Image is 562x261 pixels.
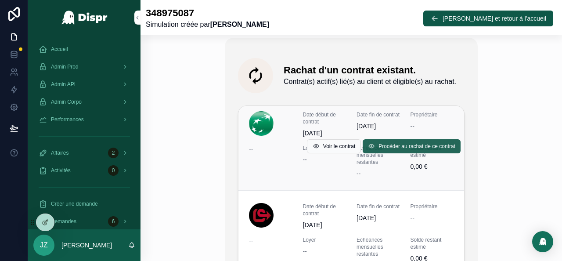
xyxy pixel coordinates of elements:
[357,236,400,257] span: Echéances mensuelles restantes
[33,163,135,178] a: Activités0
[284,76,456,87] span: Contrat(s) actif(s) lié(s) au client et éligible(s) au rachat.
[363,139,461,153] button: Procéder au rachat de ce contrat
[51,63,79,70] span: Admin Prod
[249,236,253,245] span: --
[357,203,400,210] span: Date fin de contrat
[357,111,400,118] span: Date fin de contrat
[51,116,84,123] span: Performances
[411,236,454,250] span: Solde restant estimé
[411,214,414,222] span: --
[33,76,135,92] a: Admin API
[51,167,71,174] span: Activités
[303,221,346,229] span: [DATE]
[51,149,68,156] span: Affaires
[303,203,346,217] span: Date début de contrat
[249,145,253,153] span: --
[357,214,400,222] span: [DATE]
[303,111,346,125] span: Date début de contrat
[146,7,269,19] h1: 348975087
[28,35,140,229] div: scrollable content
[108,216,119,227] div: 6
[284,64,456,76] h1: Rachat d'un contrat existant.
[303,155,307,164] span: --
[411,122,414,130] span: --
[303,129,346,138] span: [DATE]
[423,11,553,26] button: [PERSON_NAME] et retour à l'accueil
[40,240,48,250] span: JZ
[411,111,454,118] span: Propriétaire
[33,94,135,110] a: Admin Corpo
[357,169,360,178] span: --
[146,19,269,30] span: Simulation créée par
[303,247,307,256] span: --
[357,122,400,130] span: [DATE]
[303,145,346,152] span: Loyer
[33,214,135,229] a: Demandes6
[323,143,355,150] span: Voir le contrat
[33,145,135,161] a: Affaires2
[51,46,68,53] span: Accueil
[51,81,76,88] span: Admin API
[33,59,135,75] a: Admin Prod
[210,21,269,28] strong: [PERSON_NAME]
[443,14,546,23] span: [PERSON_NAME] et retour à l'accueil
[411,162,454,171] span: 0,00 €
[303,236,346,243] span: Loyer
[378,143,455,150] span: Procéder au rachat de ce contrat
[532,231,553,252] div: Open Intercom Messenger
[249,203,274,228] img: LOCAM.png
[51,200,98,207] span: Créer une demande
[33,112,135,127] a: Performances
[357,145,400,166] span: Echéances mensuelles restantes
[411,203,454,210] span: Propriétaire
[108,165,119,176] div: 0
[249,111,274,136] img: BNP.png
[61,11,108,25] img: App logo
[33,196,135,212] a: Créer une demande
[51,218,76,225] span: Demandes
[108,148,119,158] div: 2
[51,98,82,105] span: Admin Corpo
[33,41,135,57] a: Accueil
[307,139,361,153] button: Voir le contrat
[61,241,112,250] p: [PERSON_NAME]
